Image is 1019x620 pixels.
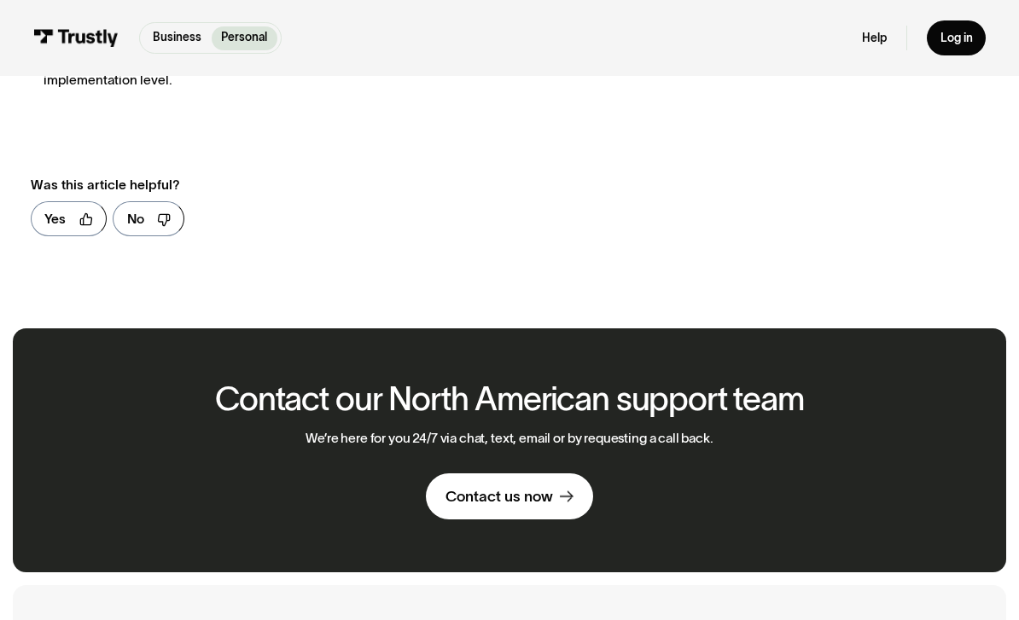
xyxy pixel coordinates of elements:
[221,29,267,46] p: Personal
[212,26,277,50] a: Personal
[33,29,119,47] img: Trustly Logo
[426,473,593,519] a: Contact us now
[445,487,553,507] div: Contact us now
[127,209,144,229] div: No
[113,201,184,236] a: No
[940,31,973,46] div: Log in
[927,20,986,55] a: Log in
[31,175,612,194] div: Was this article helpful?
[215,381,804,418] h2: Contact our North American support team
[31,201,107,236] a: Yes
[143,26,211,50] a: Business
[306,431,713,447] p: We’re here for you 24/7 via chat, text, email or by requesting a call back.
[153,29,201,46] p: Business
[44,209,66,229] div: Yes
[862,31,887,46] a: Help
